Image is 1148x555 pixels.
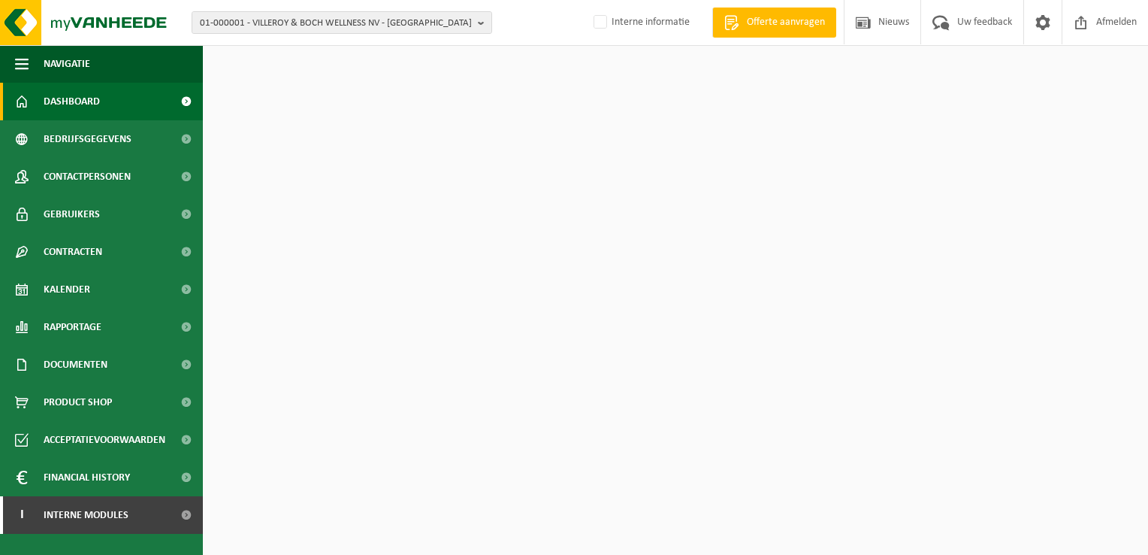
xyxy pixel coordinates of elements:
[44,120,131,158] span: Bedrijfsgegevens
[15,496,29,534] span: I
[44,308,101,346] span: Rapportage
[192,11,492,34] button: 01-000001 - VILLEROY & BOCH WELLNESS NV - [GEOGRAPHIC_DATA]
[44,158,131,196] span: Contactpersonen
[44,346,107,384] span: Documenten
[44,233,102,271] span: Contracten
[44,45,90,83] span: Navigatie
[44,83,100,120] span: Dashboard
[743,15,829,30] span: Offerte aanvragen
[44,271,90,308] span: Kalender
[44,496,128,534] span: Interne modules
[44,459,130,496] span: Financial History
[44,421,165,459] span: Acceptatievoorwaarden
[712,8,836,38] a: Offerte aanvragen
[200,12,472,35] span: 01-000001 - VILLEROY & BOCH WELLNESS NV - [GEOGRAPHIC_DATA]
[591,11,690,34] label: Interne informatie
[44,384,112,421] span: Product Shop
[44,196,100,233] span: Gebruikers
